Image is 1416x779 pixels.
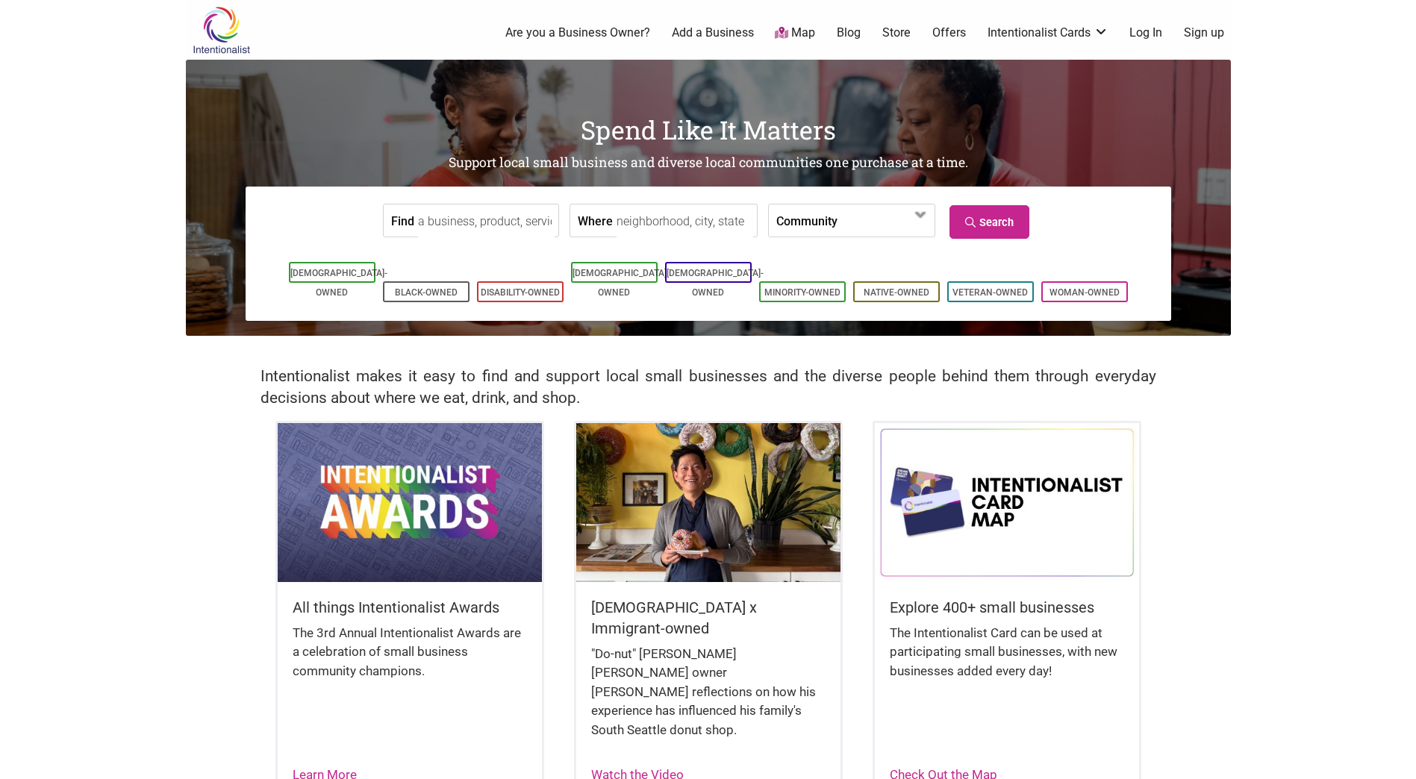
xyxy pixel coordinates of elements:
a: Search [949,205,1029,239]
a: [DEMOGRAPHIC_DATA]-Owned [573,268,670,298]
h1: Spend Like It Matters [186,112,1231,148]
a: Sign up [1184,25,1224,41]
a: Store [882,25,911,41]
a: Veteran-Owned [952,287,1028,298]
a: Disability-Owned [481,287,560,298]
a: [DEMOGRAPHIC_DATA]-Owned [290,268,387,298]
input: a business, product, service [418,204,555,238]
h2: Intentionalist makes it easy to find and support local small businesses and the diverse people be... [261,366,1156,409]
a: Minority-Owned [764,287,840,298]
img: King Donuts - Hong Chhuor [576,423,840,581]
label: Find [391,204,414,237]
a: Black-Owned [395,287,458,298]
div: The Intentionalist Card can be used at participating small businesses, with new businesses added ... [890,624,1124,696]
div: The 3rd Annual Intentionalist Awards are a celebration of small business community champions. [293,624,527,696]
label: Where [578,204,613,237]
a: Native-Owned [864,287,929,298]
input: neighborhood, city, state [617,204,753,238]
a: Intentionalist Cards [988,25,1108,41]
img: Intentionalist Card Map [875,423,1139,581]
h5: Explore 400+ small businesses [890,597,1124,618]
div: "Do-nut" [PERSON_NAME] [PERSON_NAME] owner [PERSON_NAME] reflections on how his experience has in... [591,645,826,755]
a: Map [775,25,815,42]
a: [DEMOGRAPHIC_DATA]-Owned [667,268,764,298]
h5: All things Intentionalist Awards [293,597,527,618]
h5: [DEMOGRAPHIC_DATA] x Immigrant-owned [591,597,826,639]
a: Log In [1129,25,1162,41]
h2: Support local small business and diverse local communities one purchase at a time. [186,154,1231,172]
img: Intentionalist Awards [278,423,542,581]
a: Offers [932,25,966,41]
a: Woman-Owned [1049,287,1120,298]
a: Blog [837,25,861,41]
a: Are you a Business Owner? [505,25,650,41]
label: Community [776,204,838,237]
img: Intentionalist [186,6,257,54]
a: Add a Business [672,25,754,41]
